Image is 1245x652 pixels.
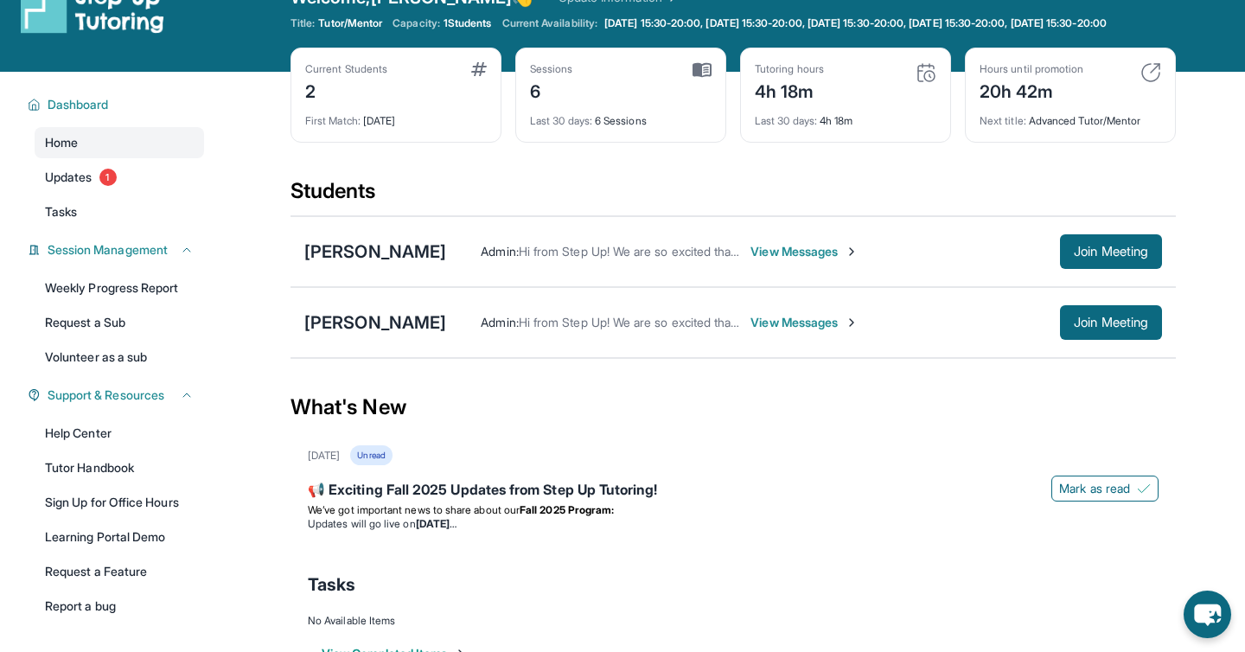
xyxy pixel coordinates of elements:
[35,487,204,518] a: Sign Up for Office Hours
[755,76,824,104] div: 4h 18m
[305,114,361,127] span: First Match :
[530,62,573,76] div: Sessions
[604,16,1107,30] span: [DATE] 15:30-20:00, [DATE] 15:30-20:00, [DATE] 15:30-20:00, [DATE] 15:30-20:00, [DATE] 15:30-20:00
[530,76,573,104] div: 6
[530,114,592,127] span: Last 30 days :
[35,272,204,304] a: Weekly Progress Report
[755,104,936,128] div: 4h 18m
[750,314,859,331] span: View Messages
[308,572,355,597] span: Tasks
[520,503,614,516] strong: Fall 2025 Program:
[35,342,204,373] a: Volunteer as a sub
[290,177,1176,215] div: Students
[1060,234,1162,269] button: Join Meeting
[35,556,204,587] a: Request a Feature
[980,62,1083,76] div: Hours until promotion
[471,62,487,76] img: card
[1184,591,1231,638] button: chat-button
[41,96,194,113] button: Dashboard
[35,452,204,483] a: Tutor Handbook
[35,418,204,449] a: Help Center
[350,445,392,465] div: Unread
[916,62,936,83] img: card
[35,127,204,158] a: Home
[980,114,1026,127] span: Next title :
[304,240,446,264] div: [PERSON_NAME]
[41,387,194,404] button: Support & Resources
[444,16,492,30] span: 1 Students
[41,241,194,259] button: Session Management
[845,316,859,329] img: Chevron-Right
[290,369,1176,445] div: What's New
[305,76,387,104] div: 2
[308,614,1159,628] div: No Available Items
[693,62,712,78] img: card
[416,517,456,530] strong: [DATE]
[35,591,204,622] a: Report a bug
[48,241,168,259] span: Session Management
[35,307,204,338] a: Request a Sub
[1074,317,1148,328] span: Join Meeting
[1060,305,1162,340] button: Join Meeting
[305,62,387,76] div: Current Students
[45,134,78,151] span: Home
[35,196,204,227] a: Tasks
[530,104,712,128] div: 6 Sessions
[308,517,1159,531] li: Updates will go live on
[980,104,1161,128] div: Advanced Tutor/Mentor
[1140,62,1161,83] img: card
[481,315,518,329] span: Admin :
[304,310,446,335] div: [PERSON_NAME]
[750,243,859,260] span: View Messages
[48,387,164,404] span: Support & Resources
[308,449,340,463] div: [DATE]
[601,16,1110,30] a: [DATE] 15:30-20:00, [DATE] 15:30-20:00, [DATE] 15:30-20:00, [DATE] 15:30-20:00, [DATE] 15:30-20:00
[755,114,817,127] span: Last 30 days :
[305,104,487,128] div: [DATE]
[318,16,382,30] span: Tutor/Mentor
[308,503,520,516] span: We’ve got important news to share about our
[393,16,440,30] span: Capacity:
[35,162,204,193] a: Updates1
[1074,246,1148,257] span: Join Meeting
[980,76,1083,104] div: 20h 42m
[1059,480,1130,497] span: Mark as read
[99,169,117,186] span: 1
[1137,482,1151,495] img: Mark as read
[45,169,93,186] span: Updates
[845,245,859,259] img: Chevron-Right
[308,479,1159,503] div: 📢 Exciting Fall 2025 Updates from Step Up Tutoring!
[755,62,824,76] div: Tutoring hours
[502,16,597,30] span: Current Availability:
[481,244,518,259] span: Admin :
[1051,476,1159,502] button: Mark as read
[35,521,204,553] a: Learning Portal Demo
[48,96,109,113] span: Dashboard
[290,16,315,30] span: Title:
[45,203,77,221] span: Tasks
